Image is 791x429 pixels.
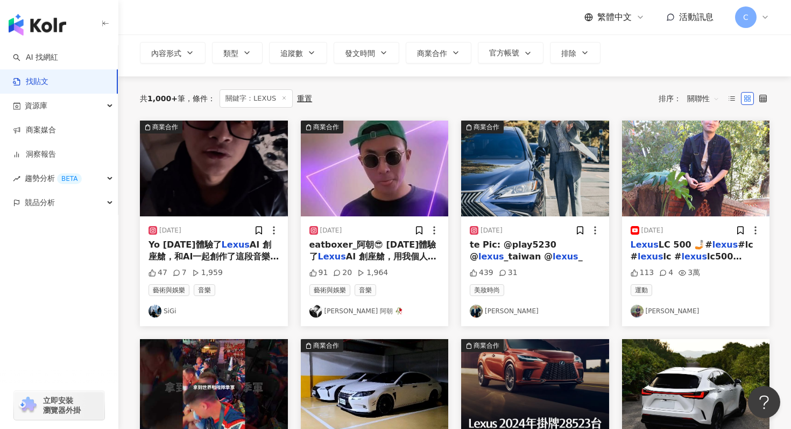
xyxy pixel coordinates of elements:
[309,305,440,318] a: KOL Avatar[PERSON_NAME] 阿朝 🥀
[578,251,583,262] span: _
[470,305,483,318] img: KOL Avatar
[417,49,447,58] span: 商業合作
[222,240,250,250] mark: Lexus
[333,268,352,278] div: 20
[499,268,518,278] div: 31
[478,251,504,262] mark: lexus
[318,251,346,262] mark: Lexus
[681,251,707,262] mark: lexus
[357,268,388,278] div: 1,964
[631,305,644,318] img: KOL Avatar
[147,94,178,103] span: 1,000+
[309,240,436,262] span: eatboxer_阿朝😎 [DATE]體驗了
[149,284,189,296] span: 藝術與娛樂
[748,386,780,418] iframe: Help Scout Beacon - Open
[309,251,436,273] span: AI 創座艙，用我個人特殊的
[561,49,576,58] span: 排除
[481,226,503,235] div: [DATE]
[712,240,738,250] mark: lexus
[687,90,719,107] span: 關聯性
[474,340,499,351] div: 商業合作
[25,191,55,215] span: 競品分析
[597,11,632,23] span: 繁體中文
[309,268,328,278] div: 91
[57,173,82,184] div: BETA
[223,49,238,58] span: 類型
[43,396,81,415] span: 立即安裝 瀏覽器外掛
[149,305,279,318] a: KOL AvatarSiGi
[638,251,663,262] mark: lexus
[25,166,82,191] span: 趨勢分析
[140,94,185,103] div: 共 筆
[679,268,700,278] div: 3萬
[25,94,47,118] span: 資源庫
[13,76,48,87] a: 找貼文
[470,284,504,296] span: 美妝時尚
[140,121,288,216] button: 商業合作
[309,284,350,296] span: 藝術與娛樂
[345,49,375,58] span: 發文時間
[504,251,553,262] span: _taiwan @
[17,397,38,414] img: chrome extension
[553,251,578,262] mark: lexus
[679,12,714,22] span: 活動訊息
[659,90,725,107] div: 排序：
[173,268,187,278] div: 7
[461,121,609,216] button: 商業合作
[14,391,104,420] a: chrome extension立即安裝 瀏覽器外掛
[140,121,288,216] img: post-image
[470,305,601,318] a: KOL Avatar[PERSON_NAME]
[212,42,263,64] button: 類型
[13,149,56,160] a: 洞察報告
[280,49,303,58] span: 追蹤數
[631,305,761,318] a: KOL Avatar[PERSON_NAME]
[461,121,609,216] img: post-image
[641,226,663,235] div: [DATE]
[152,122,178,132] div: 商業合作
[301,121,449,216] img: post-image
[631,268,654,278] div: 113
[159,226,181,235] div: [DATE]
[659,268,673,278] div: 4
[478,42,543,64] button: 官方帳號
[297,94,312,103] div: 重置
[149,268,167,278] div: 47
[550,42,601,64] button: 排除
[355,284,376,296] span: 音樂
[194,284,215,296] span: 音樂
[320,226,342,235] div: [DATE]
[622,121,770,216] img: post-image
[13,175,20,182] span: rise
[406,42,471,64] button: 商業合作
[470,240,556,262] span: te Pic: @play5230 @
[192,268,223,278] div: 1,959
[470,268,493,278] div: 439
[13,125,56,136] a: 商案媒合
[185,94,215,103] span: 條件 ：
[220,89,293,108] span: 關鍵字：LEXUS
[631,284,652,296] span: 運動
[151,49,181,58] span: 內容形式
[631,240,659,250] mark: Lexus
[663,251,681,262] span: lc #
[9,14,66,36] img: logo
[313,340,339,351] div: 商業合作
[149,240,222,250] span: Yo [DATE]體驗了
[489,48,519,57] span: 官方帳號
[313,122,339,132] div: 商業合作
[269,42,327,64] button: 追蹤數
[309,305,322,318] img: KOL Avatar
[13,52,58,63] a: searchAI 找網紅
[659,240,712,250] span: LC 500 🤳🏻#
[474,122,499,132] div: 商業合作
[334,42,399,64] button: 發文時間
[149,305,161,318] img: KOL Avatar
[301,121,449,216] button: 商業合作
[743,11,748,23] span: C
[140,42,206,64] button: 內容形式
